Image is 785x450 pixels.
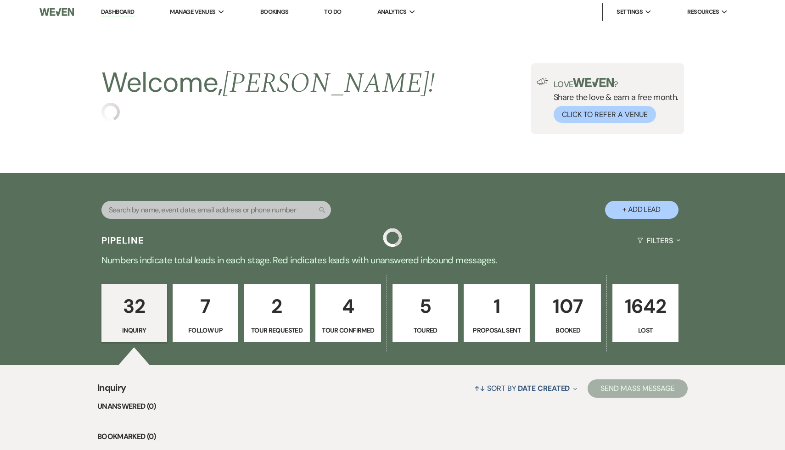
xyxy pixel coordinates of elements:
a: 32Inquiry [101,284,167,343]
a: To Do [324,8,341,16]
a: Dashboard [101,8,134,17]
p: 2 [250,291,303,322]
p: Tour Confirmed [321,325,375,335]
span: Resources [687,7,719,17]
p: 32 [107,291,161,322]
a: 1642Lost [612,284,678,343]
a: 7Follow Up [173,284,238,343]
p: 1642 [618,291,672,322]
img: loud-speaker-illustration.svg [537,78,548,85]
button: Click to Refer a Venue [554,106,656,123]
span: Analytics [377,7,407,17]
p: Follow Up [179,325,232,335]
span: [PERSON_NAME] ! [223,62,435,105]
img: weven-logo-green.svg [573,78,614,87]
p: Inquiry [107,325,161,335]
p: Toured [398,325,452,335]
p: Love ? [554,78,678,89]
div: Share the love & earn a free month. [548,78,678,123]
a: 107Booked [535,284,601,343]
a: Bookings [260,8,289,16]
input: Search by name, event date, email address or phone number [101,201,331,219]
button: Sort By Date Created [471,376,581,400]
span: Inquiry [97,381,126,400]
a: 2Tour Requested [244,284,309,343]
a: 5Toured [392,284,458,343]
span: Date Created [518,383,570,393]
h2: Welcome, [101,63,435,103]
img: loading spinner [101,103,120,121]
p: 1 [470,291,523,322]
p: Booked [541,325,595,335]
p: Numbers indicate total leads in each stage. Red indicates leads with unanswered inbound messages. [62,253,723,267]
img: Weven Logo [39,2,74,22]
span: Settings [617,7,643,17]
img: loading spinner [383,228,402,247]
button: + Add Lead [605,201,678,219]
p: 4 [321,291,375,322]
p: Lost [618,325,672,335]
p: Tour Requested [250,325,303,335]
button: Filters [634,228,684,253]
p: 5 [398,291,452,322]
span: ↑↓ [474,383,485,393]
p: Proposal Sent [470,325,523,335]
a: 4Tour Confirmed [315,284,381,343]
li: Unanswered (0) [97,400,688,412]
a: 1Proposal Sent [464,284,529,343]
li: Bookmarked (0) [97,431,688,443]
span: Manage Venues [170,7,215,17]
p: 7 [179,291,232,322]
button: Send Mass Message [588,379,688,398]
h3: Pipeline [101,234,145,247]
p: 107 [541,291,595,322]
